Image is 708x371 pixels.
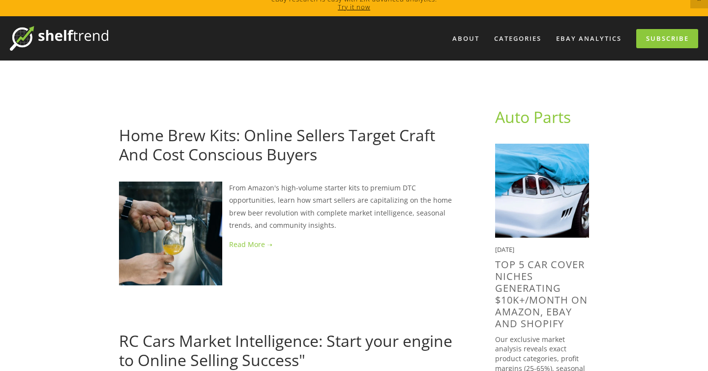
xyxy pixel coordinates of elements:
a: Auto Parts [495,106,571,127]
a: [DATE] [119,109,141,119]
a: Top 5 Car Cover Niches Generating $10K+/Month on Amazon, eBay and Shopify [495,258,588,330]
div: Categories [488,31,548,47]
a: RC Cars Market Intelligence: Start your engine to Online Selling Success" [119,330,452,370]
img: Home Brew Kits: Online Sellers Target Craft And Cost Conscious Buyers [119,182,222,285]
a: Subscribe [636,29,698,48]
a: [DATE] [119,315,141,324]
a: About [446,31,486,47]
a: eBay Analytics [550,31,628,47]
time: [DATE] [495,245,514,254]
img: Top 5 Car Cover Niches Generating $10K+/Month on Amazon, eBay and Shopify [495,144,589,238]
img: ShelfTrend [10,26,108,51]
p: From Amazon's high-volume starter kits to premium DTC opportunities, learn how smart sellers are ... [119,182,464,231]
a: Try it now [338,2,370,11]
a: Home Brew Kits: Online Sellers Target Craft And Cost Conscious Buyers [119,124,435,164]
